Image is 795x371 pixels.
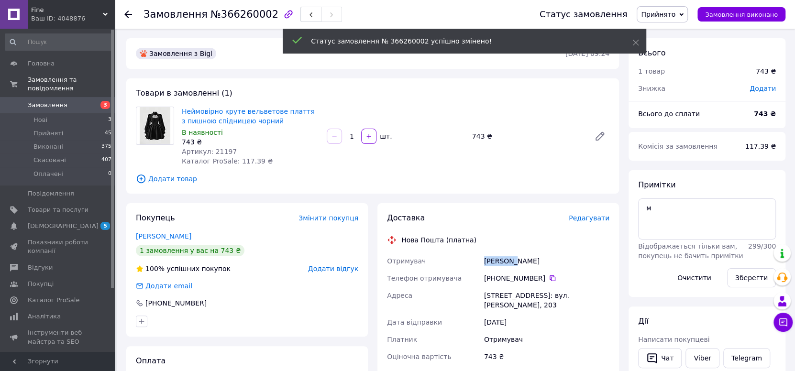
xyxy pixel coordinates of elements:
[638,348,682,368] button: Чат
[136,356,166,365] span: Оплата
[105,129,111,138] span: 45
[569,214,609,222] span: Редагувати
[638,67,665,75] span: 1 товар
[28,263,53,272] span: Відгуки
[33,116,47,124] span: Нові
[697,7,785,22] button: Замовлення виконано
[28,76,115,93] span: Замовлення та повідомлення
[28,101,67,109] span: Замовлення
[638,336,709,343] span: Написати покупцеві
[28,280,54,288] span: Покупці
[28,328,88,346] span: Інструменти веб-майстра та SEO
[468,130,586,143] div: 743 ₴
[28,222,99,230] span: [DEMOGRAPHIC_DATA]
[182,129,223,136] span: В наявності
[387,213,425,222] span: Доставка
[669,268,719,287] button: Очистити
[28,59,55,68] span: Головна
[28,296,79,305] span: Каталог ProSale
[5,33,112,51] input: Пошук
[140,107,170,144] img: Неймовірно круте вельветове плаття з пишною спідницею чорний
[144,9,208,20] span: Замовлення
[101,156,111,164] span: 407
[182,157,273,165] span: Каталог ProSale: 117.39 ₴
[144,281,193,291] div: Додати email
[145,265,165,273] span: 100%
[641,11,675,18] span: Прийнято
[28,206,88,214] span: Товари та послуги
[482,331,611,348] div: Отримувач
[685,348,719,368] a: Viber
[33,142,63,151] span: Виконані
[135,281,193,291] div: Додати email
[638,198,776,240] textarea: м
[387,318,442,326] span: Дата відправки
[745,142,776,150] span: 117.39 ₴
[101,142,111,151] span: 375
[482,252,611,270] div: [PERSON_NAME]
[750,85,776,92] span: Додати
[638,110,700,118] span: Всього до сплати
[311,36,608,46] div: Статус замовлення № 366260002 успішно змінено!
[482,348,611,365] div: 743 ₴
[108,116,111,124] span: 3
[484,273,609,283] div: [PHONE_NUMBER]
[33,170,64,178] span: Оплачені
[387,274,462,282] span: Телефон отримувача
[387,336,417,343] span: Платник
[136,48,216,59] div: Замовлення з Bigl
[308,265,358,273] span: Додати відгук
[108,170,111,178] span: 0
[756,66,776,76] div: 743 ₴
[705,11,778,18] span: Замовлення виконано
[33,129,63,138] span: Прийняті
[723,348,770,368] a: Telegram
[387,292,412,299] span: Адреса
[377,131,393,141] div: шт.
[182,148,237,155] span: Артикул: 21197
[136,88,232,98] span: Товари в замовленні (1)
[387,257,426,265] span: Отримувач
[590,127,609,146] a: Редагувати
[482,287,611,314] div: [STREET_ADDRESS]: вул. [PERSON_NAME], 203
[100,101,110,109] span: 3
[754,110,776,118] b: 743 ₴
[100,222,110,230] span: 5
[28,238,88,255] span: Показники роботи компанії
[28,189,74,198] span: Повідомлення
[136,264,231,273] div: успішних покупок
[298,214,358,222] span: Змінити покупця
[748,242,776,250] span: 299 / 300
[387,353,451,360] span: Оціночна вартість
[182,108,315,125] a: Неймовірно круте вельветове плаття з пишною спідницею чорний
[33,156,66,164] span: Скасовані
[31,6,103,14] span: Fine
[638,242,743,260] span: Відображається тільки вам, покупець не бачить примітки
[773,313,793,332] button: Чат з покупцем
[31,14,115,23] div: Ваш ID: 4048876
[144,298,208,308] div: [PHONE_NUMBER]
[540,10,628,19] div: Статус замовлення
[638,180,675,189] span: Примітки
[482,314,611,331] div: [DATE]
[638,85,665,92] span: Знижка
[136,213,175,222] span: Покупець
[727,268,776,287] button: Зберегти
[182,137,319,147] div: 743 ₴
[399,235,479,245] div: Нова Пошта (платна)
[210,9,278,20] span: №366260002
[124,10,132,19] div: Повернутися назад
[136,232,191,240] a: [PERSON_NAME]
[638,316,648,326] span: Дії
[136,174,609,184] span: Додати товар
[638,48,665,57] span: Всього
[28,312,61,321] span: Аналітика
[136,245,244,256] div: 1 замовлення у вас на 743 ₴
[638,142,718,150] span: Комісія за замовлення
